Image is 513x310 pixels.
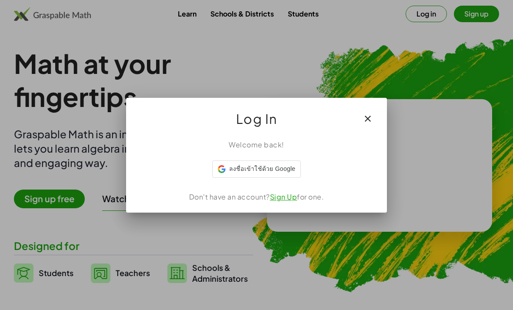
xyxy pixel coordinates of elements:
[229,164,296,173] span: ลงชื่อเข้าใช้ด้วย Google
[137,192,376,202] div: Don't have an account? for one.
[212,160,301,178] div: ลงชื่อเข้าใช้ด้วย Google
[236,108,277,129] span: Log In
[270,192,297,201] a: Sign Up
[137,140,376,150] div: Welcome back!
